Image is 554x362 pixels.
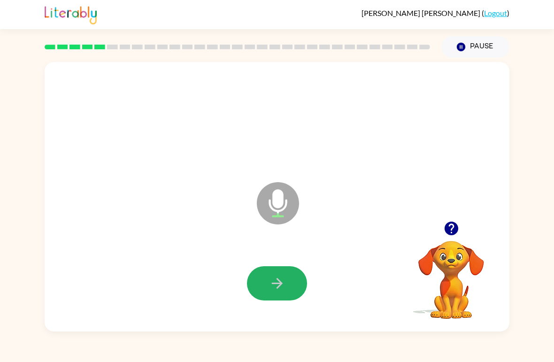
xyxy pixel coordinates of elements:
button: Pause [441,36,509,58]
div: ( ) [362,8,509,17]
img: Literably [45,4,97,24]
video: Your browser must support playing .mp4 files to use Literably. Please try using another browser. [404,226,498,320]
a: Logout [484,8,507,17]
span: [PERSON_NAME] [PERSON_NAME] [362,8,482,17]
